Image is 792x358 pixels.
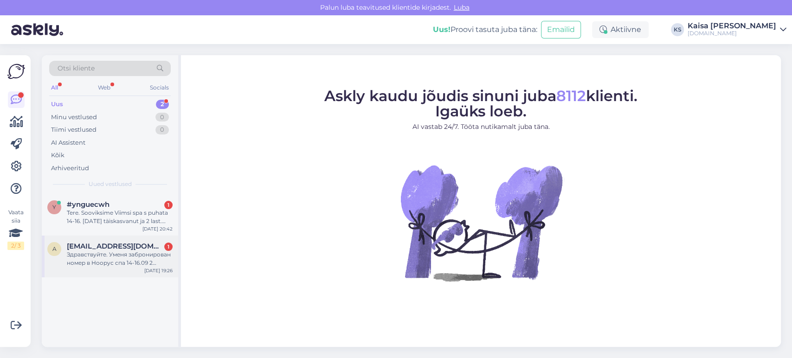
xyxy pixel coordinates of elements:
[144,267,173,274] div: [DATE] 19:26
[142,225,173,232] div: [DATE] 20:42
[7,63,25,80] img: Askly Logo
[688,30,776,37] div: [DOMAIN_NAME]
[398,139,565,306] img: No Chat active
[51,138,85,147] div: AI Assistent
[324,122,637,132] p: AI vastab 24/7. Tööta nutikamalt juba täna.
[51,151,64,160] div: Kõik
[164,201,173,209] div: 1
[324,87,637,120] span: Askly kaudu jõudis sinuni juba klienti. Igaüks loeb.
[58,64,95,73] span: Otsi kliente
[433,24,537,35] div: Proovi tasuta juba täna:
[51,164,89,173] div: Arhiveeritud
[155,125,169,134] div: 0
[164,243,173,251] div: 1
[67,209,173,225] div: Tere. Sooviksime Viimsi spa s puhata 14-16. [DATE] täiskasvanut ja 2 last. Kahjuks ei luba bronee...
[148,82,171,94] div: Socials
[67,250,173,267] div: Здравствуйте. Уменя забронирован номер в Ноорус спа 14-16.09 2 взрослых и 2 детей (3 и 6 лет). Се...
[51,113,97,122] div: Minu vestlused
[688,22,776,30] div: Kaisa [PERSON_NAME]
[541,21,581,38] button: Emailid
[556,87,586,105] span: 8112
[592,21,649,38] div: Aktiivne
[155,113,169,122] div: 0
[7,242,24,250] div: 2 / 3
[96,82,112,94] div: Web
[67,242,163,250] span: anstal83@gmail.com
[688,22,786,37] a: Kaisa [PERSON_NAME][DOMAIN_NAME]
[433,25,451,34] b: Uus!
[52,245,57,252] span: a
[51,100,63,109] div: Uus
[89,180,132,188] span: Uued vestlused
[67,200,109,209] span: #ynguecwh
[52,204,56,211] span: y
[451,3,472,12] span: Luba
[156,100,169,109] div: 2
[671,23,684,36] div: KS
[7,208,24,250] div: Vaata siia
[49,82,60,94] div: All
[51,125,97,134] div: Tiimi vestlused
